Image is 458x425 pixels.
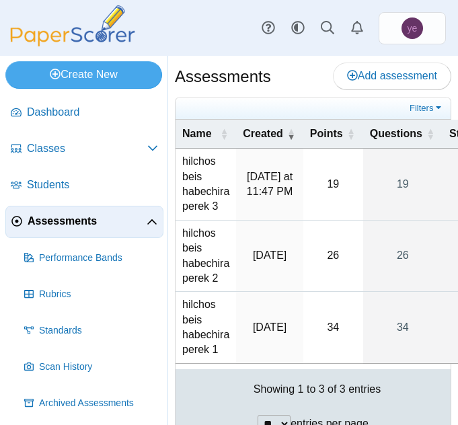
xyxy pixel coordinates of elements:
[5,61,162,88] a: Create New
[363,149,443,220] a: 19
[5,206,163,238] a: Assessments
[379,12,446,44] a: yosef ezagui
[408,24,418,33] span: yosef ezagui
[406,102,447,115] a: Filters
[5,169,163,202] a: Students
[402,17,423,39] span: yosef ezagui
[19,387,163,420] a: Archived Assessments
[347,70,437,81] span: Add assessment
[333,63,451,89] a: Add assessment
[175,65,271,88] h1: Assessments
[176,221,236,293] td: hilchos beis habechira perek 2
[39,397,158,410] span: Archived Assessments
[253,321,287,333] time: Jul 17, 2025 at 12:04 AM
[363,292,443,363] a: 34
[176,369,451,410] div: Showing 1 to 3 of 3 entries
[39,360,158,374] span: Scan History
[426,120,434,148] span: Questions : Activate to sort
[5,133,163,165] a: Classes
[303,221,363,293] td: 26
[39,252,158,265] span: Performance Bands
[27,178,158,192] span: Students
[39,324,158,338] span: Standards
[347,120,355,148] span: Points : Activate to sort
[247,171,293,197] time: Aug 3, 2025 at 11:47 PM
[310,128,343,139] span: Points
[176,292,236,364] td: hilchos beis habechira perek 1
[303,292,363,364] td: 34
[19,278,163,311] a: Rubrics
[5,97,163,129] a: Dashboard
[253,249,287,261] time: Jul 27, 2025 at 3:43 AM
[182,128,212,139] span: Name
[27,105,158,120] span: Dashboard
[19,315,163,347] a: Standards
[39,288,158,301] span: Rubrics
[287,120,295,148] span: Created : Activate to remove sorting
[220,120,228,148] span: Name : Activate to sort
[5,37,140,48] a: PaperScorer
[27,141,147,156] span: Classes
[5,5,140,46] img: PaperScorer
[19,351,163,383] a: Scan History
[243,128,283,139] span: Created
[176,149,236,221] td: hilchos beis habechira perek 3
[370,128,422,139] span: Questions
[28,214,147,229] span: Assessments
[19,242,163,274] a: Performance Bands
[342,13,372,43] a: Alerts
[303,149,363,221] td: 19
[363,221,443,292] a: 26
